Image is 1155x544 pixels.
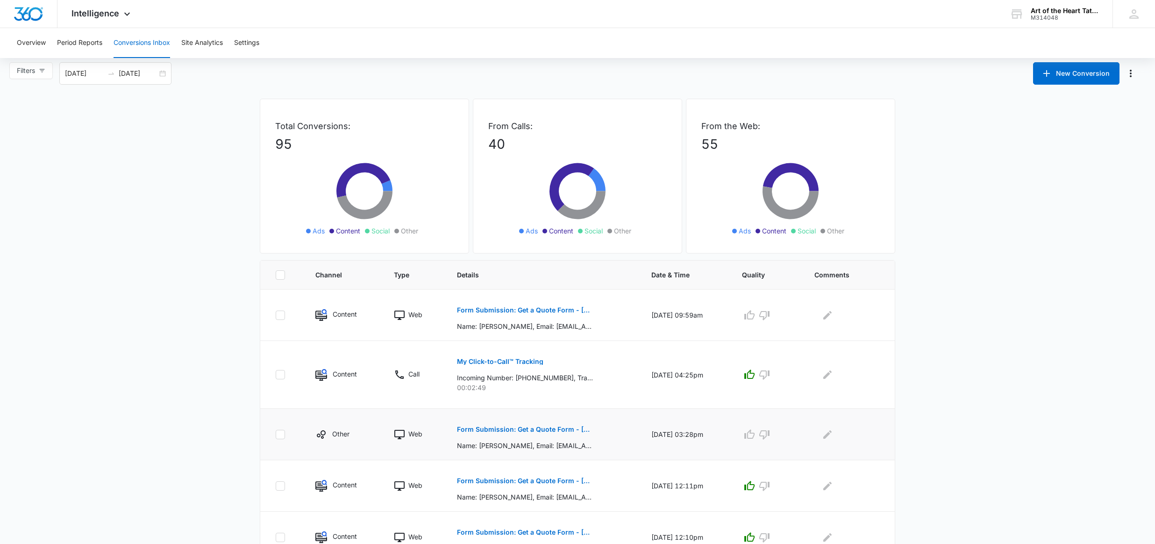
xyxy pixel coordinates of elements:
p: Total Conversions: [275,120,454,132]
span: Social [371,226,390,236]
span: swap-right [107,70,115,77]
p: 40 [488,134,667,154]
p: 95 [275,134,454,154]
button: Edit Comments [820,308,835,323]
span: Intelligence [71,8,119,18]
p: Web [408,532,422,542]
button: Edit Comments [820,479,835,493]
span: Other [614,226,631,236]
input: End date [119,68,157,79]
div: account id [1031,15,1099,21]
p: From the Web: [701,120,880,132]
span: to [107,70,115,77]
p: Content [333,369,357,379]
button: Period Reports [57,28,102,58]
td: [DATE] 12:11pm [640,460,731,512]
p: Content [333,309,357,319]
span: Details [457,270,615,280]
button: Site Analytics [181,28,223,58]
p: Form Submission: Get a Quote Form - [US_STATE] (was previously both) [457,529,593,536]
button: Manage Numbers [1123,66,1138,81]
td: [DATE] 09:59am [640,290,731,341]
button: Overview [17,28,46,58]
p: My Click-to-Call™ Tracking [457,358,543,365]
p: Form Submission: Get a Quote Form - [GEOGRAPHIC_DATA] [457,307,593,313]
span: Content [336,226,360,236]
span: Comments [814,270,866,280]
button: Form Submission: Get a Quote Form - [US_STATE] (was previously both) [457,521,593,544]
button: Settings [234,28,259,58]
p: Content [333,531,357,541]
span: Content [549,226,573,236]
p: Web [408,480,422,490]
p: Web [408,310,422,319]
td: [DATE] 03:28pm [640,409,731,460]
p: Name: [PERSON_NAME], Email: [EMAIL_ADDRESS][DOMAIN_NAME], Phone: [PHONE_NUMBER], May we add you t... [457,321,593,331]
p: Form Submission: Get a Quote Form - [US_STATE] (was previously both) [457,426,593,433]
p: From Calls: [488,120,667,132]
span: Date & Time [651,270,706,280]
span: Quality [742,270,778,280]
button: Filters [9,62,53,79]
span: Channel [315,270,358,280]
span: Type [394,270,421,280]
span: Ads [313,226,325,236]
button: Edit Comments [820,367,835,382]
span: Other [401,226,418,236]
p: Name: [PERSON_NAME], Email: [EMAIL_ADDRESS][DOMAIN_NAME], Phone: [PHONE_NUMBER], How can we help?... [457,441,593,450]
p: Call [408,369,420,379]
span: Social [798,226,816,236]
span: Filters [17,65,35,76]
div: account name [1031,7,1099,15]
button: Form Submission: Get a Quote Form - [US_STATE] (was previously both) [457,470,593,492]
p: Content [333,480,357,490]
p: Name: [PERSON_NAME], Email: [EMAIL_ADDRESS][DOMAIN_NAME], Phone: [PHONE_NUMBER], How can we help?... [457,492,593,502]
span: Content [762,226,786,236]
span: Ads [526,226,538,236]
p: Incoming Number: [PHONE_NUMBER], Tracking Number: [PHONE_NUMBER], Ring To: [PHONE_NUMBER], Caller... [457,373,593,383]
p: Other [332,429,349,439]
p: Form Submission: Get a Quote Form - [US_STATE] (was previously both) [457,478,593,484]
span: Other [827,226,844,236]
input: Start date [65,68,104,79]
button: My Click-to-Call™ Tracking [457,350,543,373]
button: Form Submission: Get a Quote Form - [GEOGRAPHIC_DATA] [457,299,593,321]
button: Conversions Inbox [114,28,170,58]
p: 00:02:49 [457,383,628,392]
td: [DATE] 04:25pm [640,341,731,409]
button: Form Submission: Get a Quote Form - [US_STATE] (was previously both) [457,418,593,441]
span: Social [585,226,603,236]
button: New Conversion [1033,62,1119,85]
p: Web [408,429,422,439]
button: Edit Comments [820,427,835,442]
span: Ads [739,226,751,236]
p: 55 [701,134,880,154]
